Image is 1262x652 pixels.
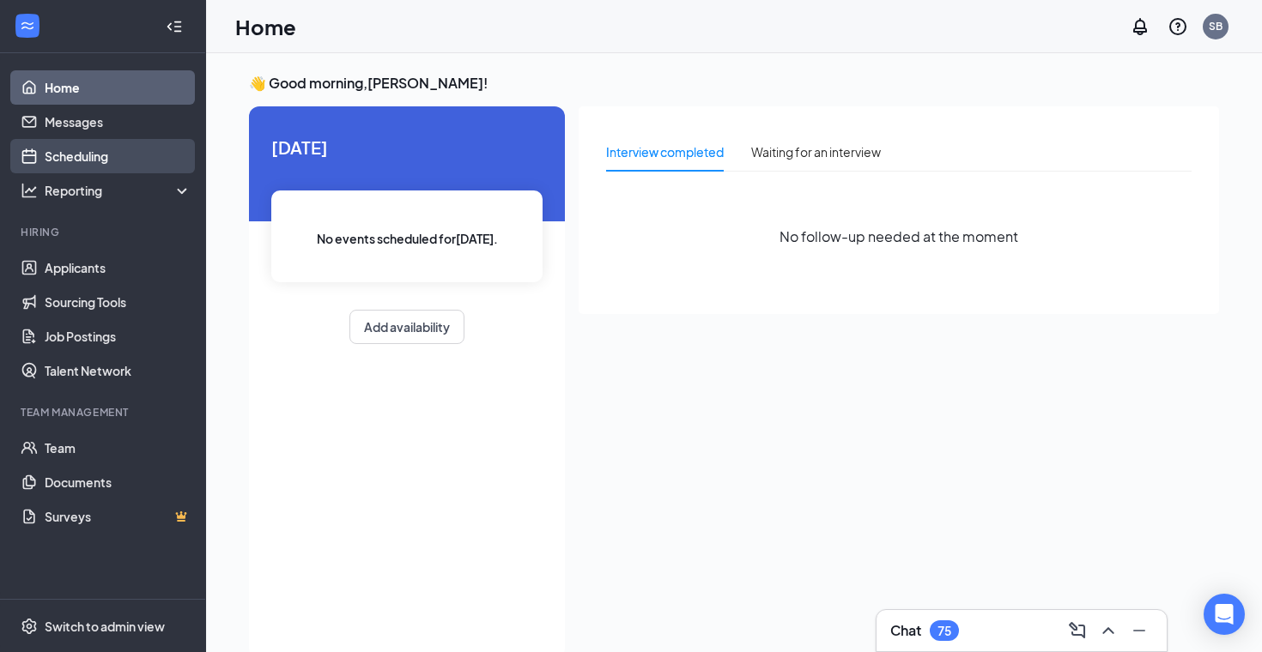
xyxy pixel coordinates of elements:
svg: WorkstreamLogo [19,17,36,34]
a: Home [45,70,191,105]
a: Messages [45,105,191,139]
svg: Collapse [166,18,183,35]
svg: QuestionInfo [1168,16,1188,37]
a: Scheduling [45,139,191,173]
span: No follow-up needed at the moment [780,226,1018,247]
h3: 👋 Good morning, [PERSON_NAME] ! [249,74,1219,93]
a: Documents [45,465,191,499]
a: Talent Network [45,353,191,388]
a: Applicants [45,251,191,285]
svg: ComposeMessage [1067,620,1088,641]
div: Waiting for an interview [751,142,881,161]
button: Minimize [1125,617,1153,644]
svg: ChevronUp [1098,620,1119,641]
div: Interview completed [606,142,724,161]
svg: Analysis [21,182,38,199]
button: ComposeMessage [1064,617,1091,644]
div: Switch to admin view [45,618,165,635]
button: ChevronUp [1095,617,1122,644]
div: Team Management [21,405,188,420]
div: SB [1209,19,1223,33]
div: Reporting [45,182,192,199]
h1: Home [235,12,296,41]
h3: Chat [890,621,921,640]
span: [DATE] [271,134,543,160]
span: No events scheduled for [DATE] . [317,229,498,248]
div: 75 [937,624,951,638]
svg: Settings [21,618,38,635]
div: Hiring [21,225,188,239]
a: Sourcing Tools [45,285,191,319]
svg: Notifications [1130,16,1150,37]
div: Open Intercom Messenger [1204,594,1245,635]
a: Job Postings [45,319,191,353]
button: Add availability [349,310,464,344]
a: SurveysCrown [45,499,191,534]
svg: Minimize [1129,620,1150,641]
a: Team [45,431,191,465]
